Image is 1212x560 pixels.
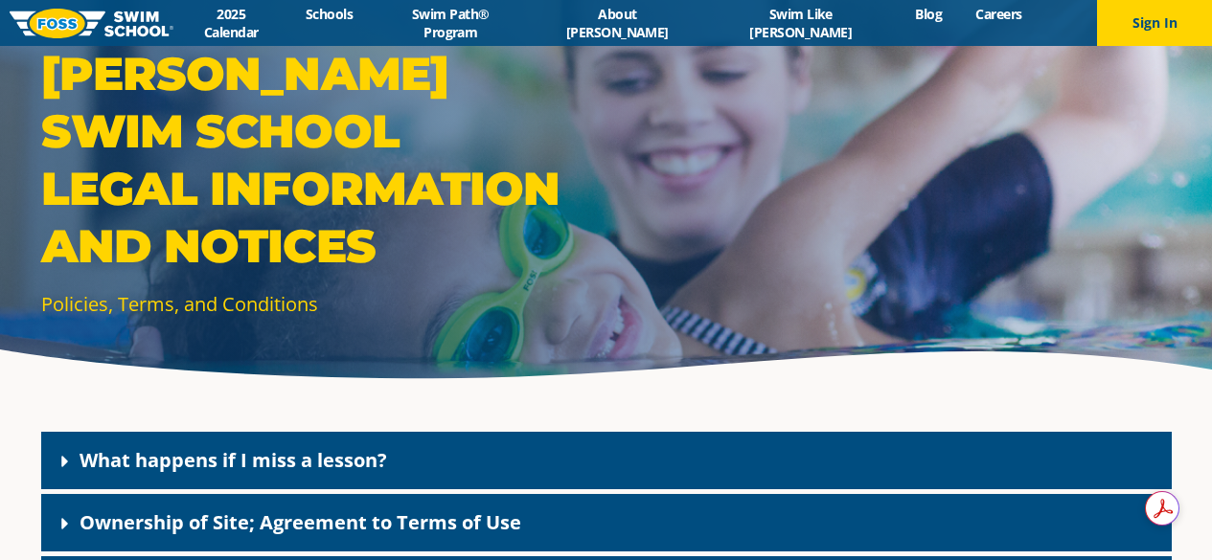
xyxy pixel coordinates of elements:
img: FOSS Swim School Logo [10,9,173,38]
a: Swim Path® Program [370,5,532,41]
a: Blog [899,5,959,23]
a: Swim Like [PERSON_NAME] [703,5,899,41]
a: What happens if I miss a lesson? [80,447,387,473]
p: Policies, Terms, and Conditions [41,290,597,318]
a: Ownership of Site; Agreement to Terms of Use [80,509,521,535]
a: Schools [289,5,370,23]
a: About [PERSON_NAME] [532,5,703,41]
p: [PERSON_NAME] Swim School Legal Information and Notices [41,45,597,275]
div: What happens if I miss a lesson? [41,432,1172,489]
a: 2025 Calendar [173,5,289,41]
a: Careers [959,5,1039,23]
div: Ownership of Site; Agreement to Terms of Use [41,494,1172,551]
